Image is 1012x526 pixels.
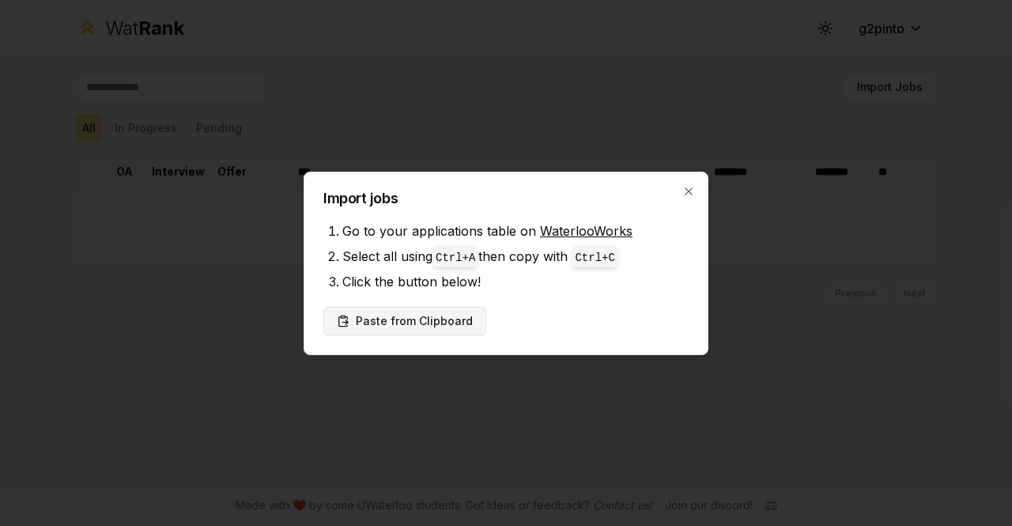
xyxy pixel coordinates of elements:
[575,252,614,264] code: Ctrl+ C
[323,191,689,206] h2: Import jobs
[342,244,689,269] li: Select all using then copy with
[540,223,632,239] a: WaterlooWorks
[436,252,475,264] code: Ctrl+ A
[323,307,486,335] button: Paste from Clipboard
[342,218,689,244] li: Go to your applications table on
[342,269,689,294] li: Click the button below!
